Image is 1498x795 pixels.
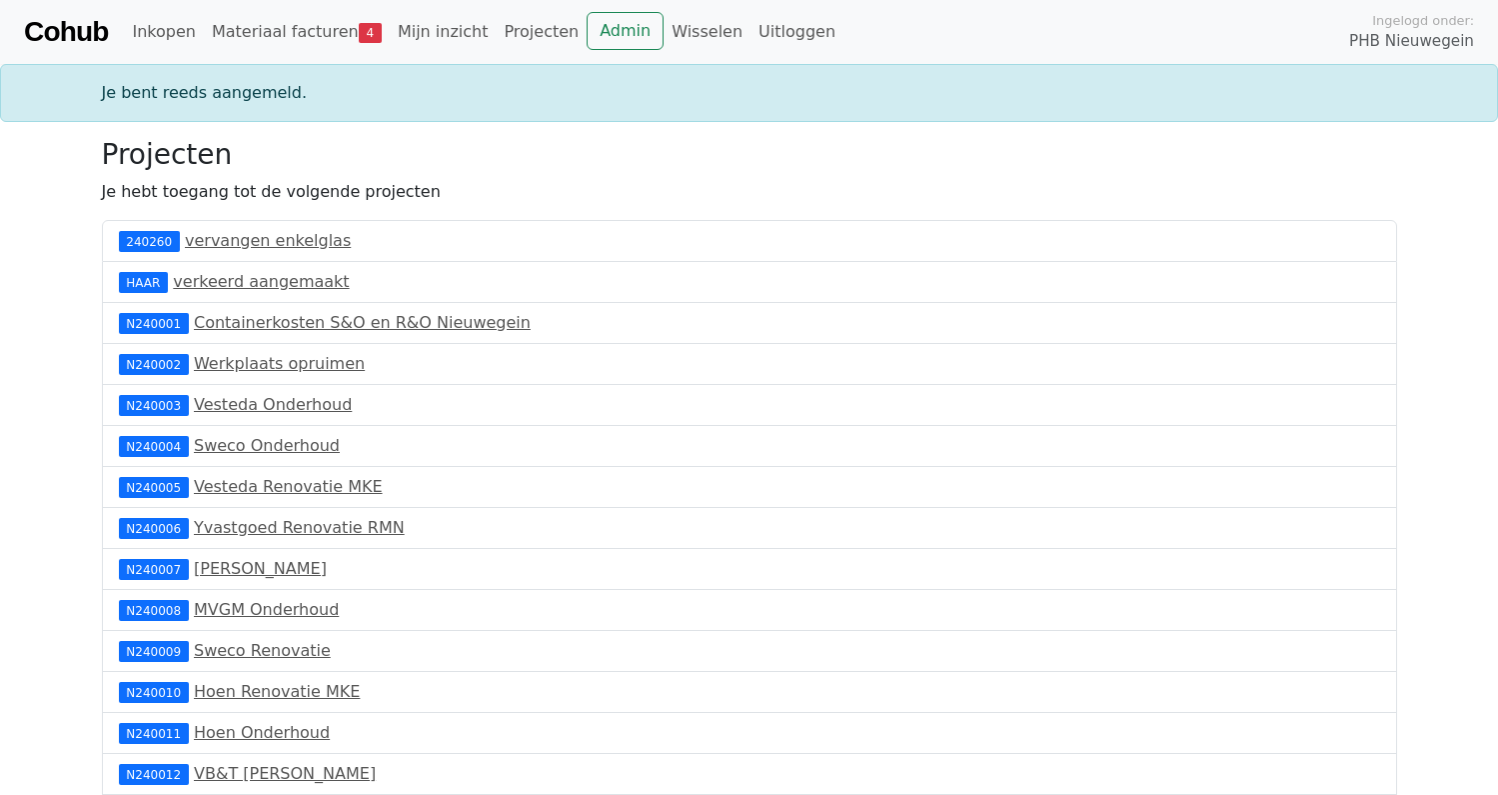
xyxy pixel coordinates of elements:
a: Vesteda Onderhoud [194,395,352,414]
a: Uitloggen [750,12,843,52]
div: HAAR [119,272,169,292]
a: Projecten [496,12,587,52]
div: 240260 [119,231,180,251]
div: N240009 [119,641,189,661]
a: Hoen Onderhoud [194,723,330,742]
a: Vesteda Renovatie MKE [194,477,383,496]
p: Je hebt toegang tot de volgende projecten [102,180,1397,204]
a: verkeerd aangemaakt [173,272,349,291]
a: Werkplaats opruimen [194,354,365,373]
a: VB&T [PERSON_NAME] [194,764,376,783]
a: [PERSON_NAME] [194,559,327,578]
a: vervangen enkelglas [185,231,351,250]
span: 4 [359,23,382,43]
span: PHB Nieuwegein [1349,30,1474,53]
a: Inkopen [124,12,203,52]
a: Sweco Onderhoud [194,436,340,455]
div: N240001 [119,313,189,333]
div: N240007 [119,559,189,579]
div: N240012 [119,764,189,784]
a: Materiaal facturen4 [204,12,390,52]
span: Ingelogd onder: [1372,11,1474,30]
a: Cohub [24,8,108,56]
a: Containerkosten S&O en R&O Nieuwegein [194,313,531,332]
div: N240002 [119,354,189,374]
div: N240003 [119,395,189,415]
div: N240005 [119,477,189,497]
a: MVGM Onderhoud [194,600,339,619]
a: Hoen Renovatie MKE [194,682,360,701]
div: N240006 [119,518,189,538]
div: N240008 [119,600,189,620]
a: Sweco Renovatie [194,641,331,660]
a: Admin [587,12,664,50]
div: N240004 [119,436,189,456]
a: Yvastgoed Renovatie RMN [194,518,405,537]
div: Je bent reeds aangemeld. [90,81,1409,105]
h3: Projecten [102,138,1397,172]
a: Wisselen [664,12,750,52]
div: N240010 [119,682,189,702]
a: Mijn inzicht [390,12,497,52]
div: N240011 [119,723,189,743]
